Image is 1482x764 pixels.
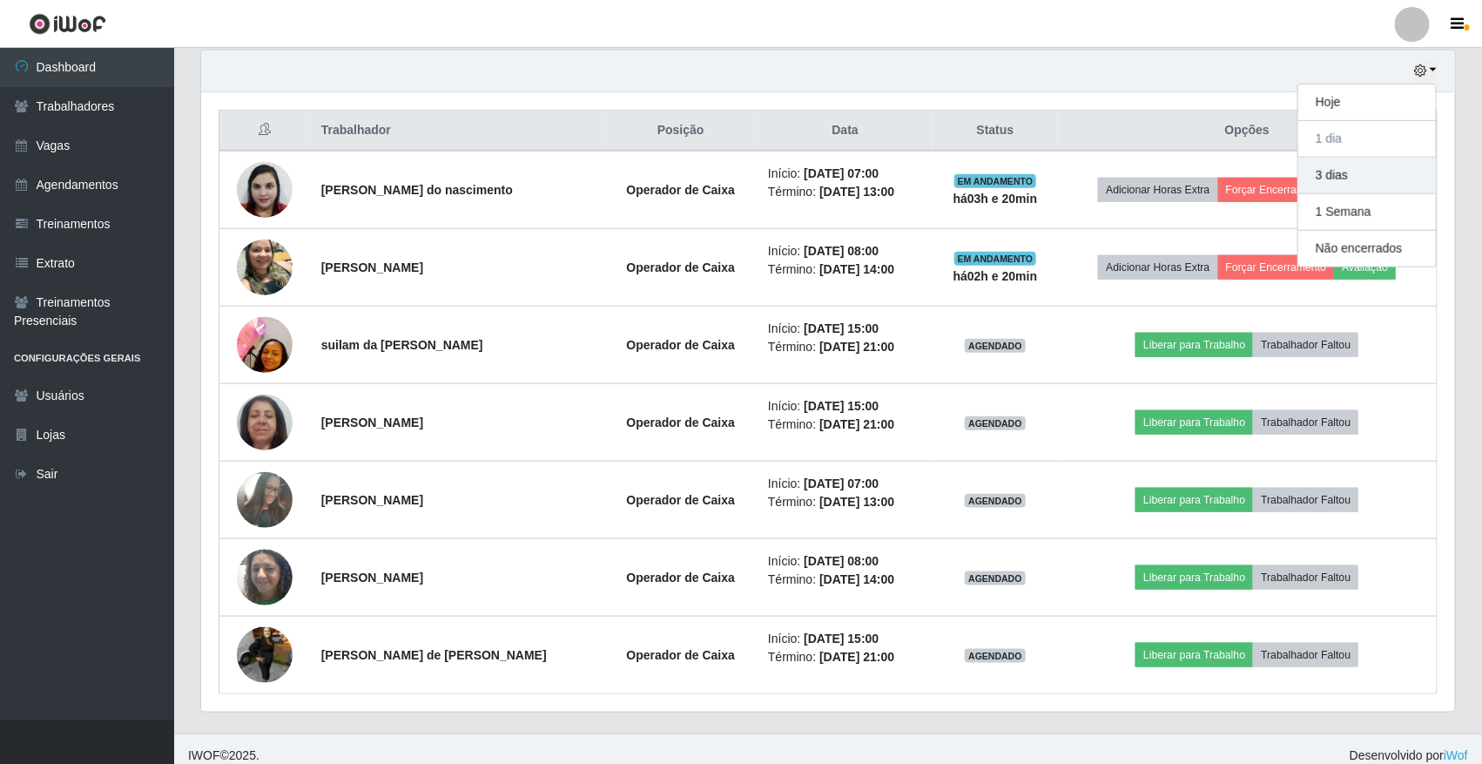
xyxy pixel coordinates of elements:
[1444,748,1468,762] a: iWof
[819,417,894,431] time: [DATE] 21:00
[188,748,220,762] span: IWOF
[1135,488,1253,512] button: Liberar para Trabalho
[768,552,922,571] li: Início:
[953,192,1038,206] strong: há 03 h e 20 min
[768,242,922,260] li: Início:
[627,571,736,585] strong: Operador de Caixa
[1298,231,1436,267] button: Não encerrados
[768,493,922,511] li: Término:
[1253,565,1358,590] button: Trabalhador Faltou
[321,260,423,274] strong: [PERSON_NAME]
[933,111,1057,152] th: Status
[1334,255,1396,280] button: Avaliação
[768,630,922,648] li: Início:
[768,475,922,493] li: Início:
[758,111,933,152] th: Data
[1135,410,1253,435] button: Liberar para Trabalho
[237,152,293,226] img: 1682003136750.jpeg
[804,554,879,568] time: [DATE] 08:00
[237,230,293,304] img: 1745102593554.jpeg
[965,339,1026,353] span: AGENDADO
[1253,643,1358,667] button: Trabalhador Faltou
[1135,565,1253,590] button: Liberar para Trabalho
[768,260,922,279] li: Término:
[627,493,736,507] strong: Operador de Caixa
[1098,255,1217,280] button: Adicionar Horas Extra
[1218,255,1335,280] button: Forçar Encerramento
[768,416,922,434] li: Término:
[627,183,736,197] strong: Operador de Caixa
[804,477,879,490] time: [DATE] 07:00
[1098,178,1217,202] button: Adicionar Horas Extra
[237,463,293,538] img: 1725135374051.jpeg
[954,174,1037,188] span: EM ANDAMENTO
[804,399,879,413] time: [DATE] 15:00
[321,416,423,429] strong: [PERSON_NAME]
[768,183,922,201] li: Término:
[321,648,547,662] strong: [PERSON_NAME] de [PERSON_NAME]
[819,495,894,509] time: [DATE] 13:00
[237,627,293,683] img: 1651102448885.jpeg
[1253,333,1358,357] button: Trabalhador Faltou
[768,338,922,356] li: Término:
[1298,85,1436,121] button: Hoje
[768,397,922,416] li: Início:
[819,572,894,586] time: [DATE] 14:00
[321,183,513,197] strong: [PERSON_NAME] do nascimento
[953,269,1038,283] strong: há 02 h e 20 min
[1253,410,1358,435] button: Trabalhador Faltou
[321,571,423,585] strong: [PERSON_NAME]
[29,13,106,35] img: CoreUI Logo
[1253,488,1358,512] button: Trabalhador Faltou
[768,648,922,666] li: Término:
[1298,158,1436,194] button: 3 dias
[321,338,483,352] strong: suilam da [PERSON_NAME]
[804,321,879,335] time: [DATE] 15:00
[965,649,1026,663] span: AGENDADO
[804,166,879,180] time: [DATE] 07:00
[1298,194,1436,231] button: 1 Semana
[627,338,736,352] strong: Operador de Caixa
[1135,643,1253,667] button: Liberar para Trabalho
[768,320,922,338] li: Início:
[965,494,1026,508] span: AGENDADO
[954,252,1037,266] span: EM ANDAMENTO
[1135,333,1253,357] button: Liberar para Trabalho
[603,111,758,152] th: Posição
[627,416,736,429] strong: Operador de Caixa
[237,385,293,459] img: 1709656431175.jpeg
[819,650,894,664] time: [DATE] 21:00
[804,632,879,646] time: [DATE] 15:00
[819,262,894,276] time: [DATE] 14:00
[1298,121,1436,158] button: 1 dia
[627,648,736,662] strong: Operador de Caixa
[311,111,604,152] th: Trabalhador
[237,540,293,614] img: 1736128144098.jpeg
[1058,111,1438,152] th: Opções
[819,185,894,199] time: [DATE] 13:00
[804,244,879,258] time: [DATE] 08:00
[768,571,922,589] li: Término:
[965,416,1026,430] span: AGENDADO
[819,340,894,354] time: [DATE] 21:00
[768,165,922,183] li: Início:
[237,308,293,382] img: 1699901172433.jpeg
[627,260,736,274] strong: Operador de Caixa
[321,493,423,507] strong: [PERSON_NAME]
[1218,178,1335,202] button: Forçar Encerramento
[965,571,1026,585] span: AGENDADO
